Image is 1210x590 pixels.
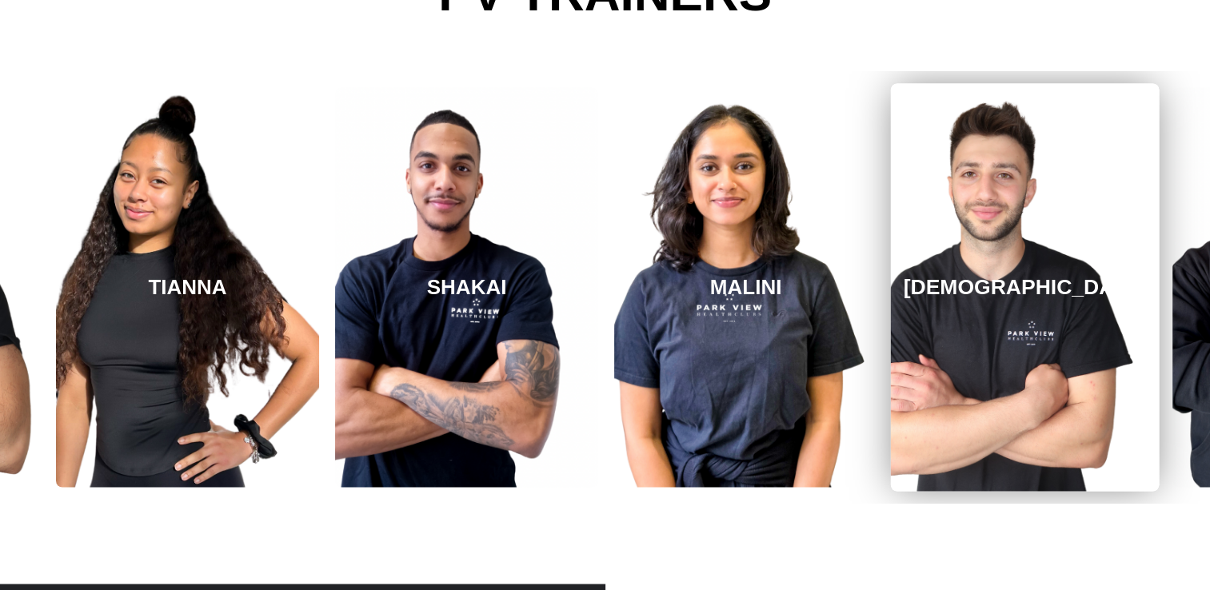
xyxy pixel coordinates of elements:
[427,275,507,300] h3: SHAKAI
[904,274,1147,300] h3: [DEMOGRAPHIC_DATA]
[2,544,1208,581] a: JOIN ANY GYM & GET 100% FREE ACCESS TO PVTV -JOIN NOW
[738,556,803,569] b: JOIN NOW
[148,275,226,300] h3: TIANNA
[335,87,598,487] a: SHAKAI
[710,275,782,300] h3: MALINI
[614,87,877,487] a: MALINI
[891,83,1160,491] a: [DEMOGRAPHIC_DATA]
[2,544,1208,581] p: JOIN ANY GYM & GET 100% FREE ACCESS TO PVTV -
